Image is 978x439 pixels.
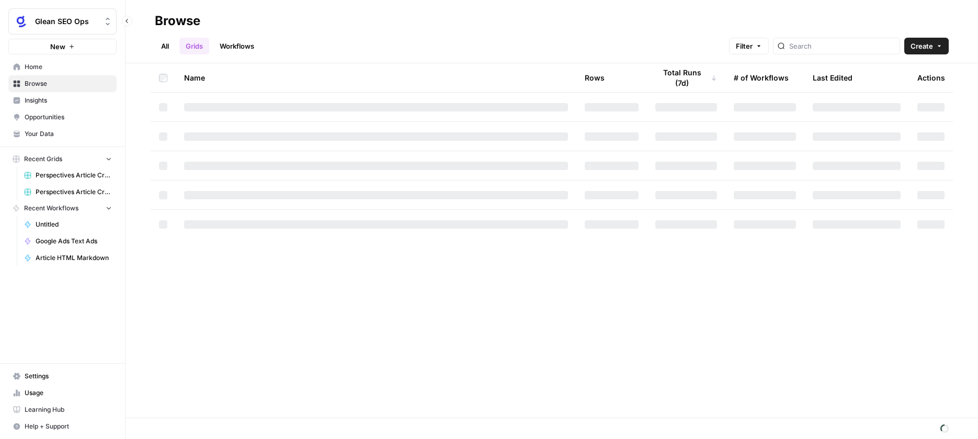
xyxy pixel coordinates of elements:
span: New [50,41,65,52]
button: Workspace: Glean SEO Ops [8,8,117,35]
a: Home [8,59,117,75]
a: Perspectives Article Creation (Assistant) [19,184,117,200]
span: Your Data [25,129,112,139]
div: Browse [155,13,200,29]
button: Create [904,38,949,54]
span: Recent Grids [24,154,62,164]
span: Perspectives Article Creation (Search) [36,171,112,180]
div: Last Edited [813,63,852,92]
span: Google Ads Text Ads [36,237,112,246]
span: Recent Workflows [24,204,78,213]
a: Usage [8,385,117,401]
button: Recent Workflows [8,200,117,216]
span: Article HTML Markdown [36,253,112,263]
button: Filter [729,38,769,54]
a: Opportunities [8,109,117,126]
button: Help + Support [8,418,117,435]
span: Insights [25,96,112,105]
input: Search [789,41,895,51]
span: Filter [736,41,753,51]
span: Opportunities [25,112,112,122]
a: Learning Hub [8,401,117,418]
span: Untitled [36,220,112,229]
div: Rows [585,63,605,92]
div: Total Runs (7d) [655,63,717,92]
span: Create [911,41,933,51]
span: Perspectives Article Creation (Assistant) [36,187,112,197]
a: Your Data [8,126,117,142]
span: Home [25,62,112,72]
a: Untitled [19,216,117,233]
img: Glean SEO Ops Logo [12,12,31,31]
a: Google Ads Text Ads [19,233,117,250]
a: Article HTML Markdown [19,250,117,266]
button: Recent Grids [8,151,117,167]
a: Insights [8,92,117,109]
span: Glean SEO Ops [35,16,98,27]
div: Actions [917,63,945,92]
div: Name [184,63,568,92]
a: Settings [8,368,117,385]
a: Grids [179,38,209,54]
a: Perspectives Article Creation (Search) [19,167,117,184]
button: New [8,39,117,54]
div: # of Workflows [734,63,789,92]
span: Settings [25,372,112,381]
a: All [155,38,175,54]
a: Workflows [213,38,260,54]
span: Usage [25,388,112,398]
span: Help + Support [25,422,112,431]
a: Browse [8,75,117,92]
span: Learning Hub [25,405,112,414]
span: Browse [25,79,112,88]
